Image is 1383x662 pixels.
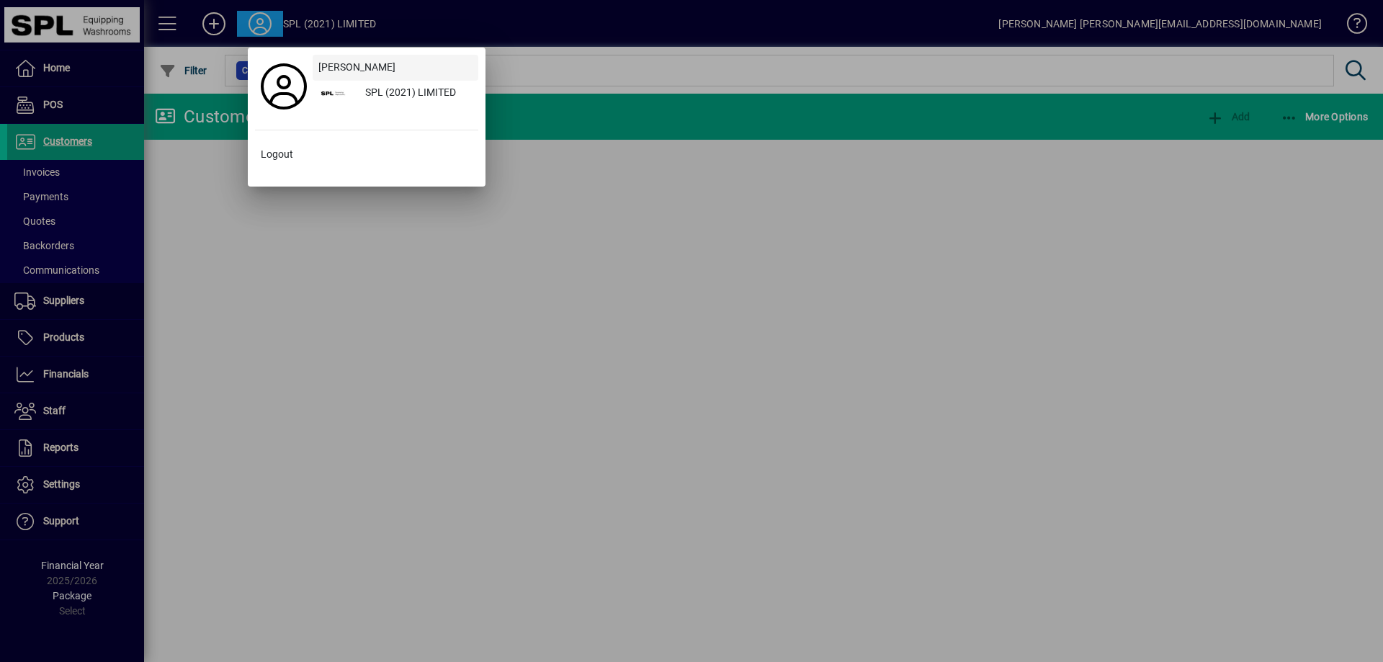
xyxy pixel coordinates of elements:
[354,81,478,107] div: SPL (2021) LIMITED
[318,60,395,75] span: [PERSON_NAME]
[313,55,478,81] a: [PERSON_NAME]
[261,147,293,162] span: Logout
[255,73,313,99] a: Profile
[313,81,478,107] button: SPL (2021) LIMITED
[255,142,478,168] button: Logout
